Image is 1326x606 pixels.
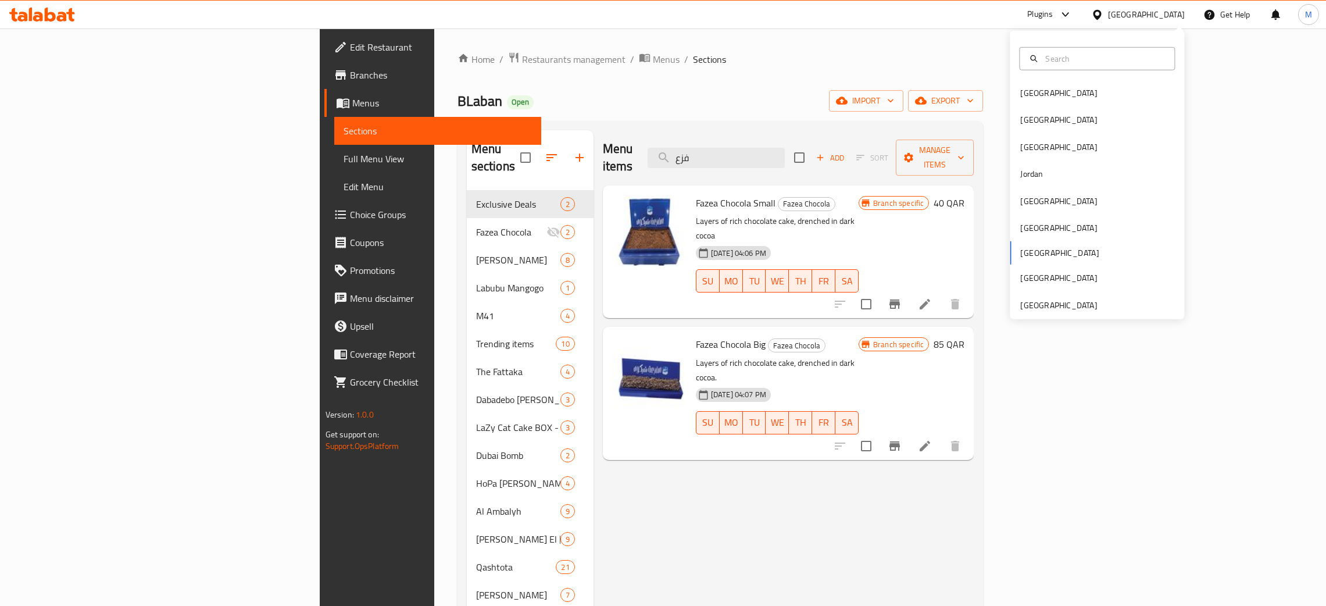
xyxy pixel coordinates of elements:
[324,61,541,89] a: Branches
[334,117,541,145] a: Sections
[896,140,974,176] button: Manage items
[743,411,766,434] button: TU
[908,90,983,112] button: export
[560,476,575,490] div: items
[934,195,964,211] h6: 40 QAR
[706,248,771,259] span: [DATE] 04:06 PM
[350,263,532,277] span: Promotions
[1020,222,1097,234] div: [GEOGRAPHIC_DATA]
[467,441,594,469] div: Dubai Bomb2
[476,588,560,602] div: Koushary Blaban
[350,375,532,389] span: Grocery Checklist
[560,225,575,239] div: items
[854,434,878,458] span: Select to update
[840,414,854,431] span: SA
[934,336,964,352] h6: 85 QAR
[794,414,807,431] span: TH
[941,432,969,460] button: delete
[1020,113,1097,126] div: [GEOGRAPHIC_DATA]
[467,525,594,553] div: [PERSON_NAME] El [PERSON_NAME]9
[344,152,532,166] span: Full Menu View
[817,414,831,431] span: FR
[476,393,560,407] span: Dabadebo [PERSON_NAME]
[476,448,560,462] span: Dubai Bomb
[696,411,720,434] button: SU
[467,246,594,274] div: [PERSON_NAME]8
[561,478,574,489] span: 4
[748,414,762,431] span: TU
[326,439,399,454] a: Support.OpsPlatform
[467,386,594,413] div: Dabadebo [PERSON_NAME]3
[560,309,575,323] div: items
[1020,194,1097,207] div: [GEOGRAPHIC_DATA]
[344,180,532,194] span: Edit Menu
[324,89,541,117] a: Menus
[560,281,575,295] div: items
[881,432,909,460] button: Branch-specific-item
[693,52,726,66] span: Sections
[476,309,560,323] div: M41
[476,337,556,351] div: Trending items
[350,236,532,249] span: Coupons
[743,269,766,293] button: TU
[476,532,560,546] span: [PERSON_NAME] El [PERSON_NAME]
[476,281,560,295] div: Labubu Mangogo
[561,534,574,545] span: 9
[334,145,541,173] a: Full Menu View
[467,274,594,302] div: Labubu Mangogo1
[835,411,859,434] button: SA
[905,143,964,172] span: Manage items
[467,358,594,386] div: The Fattaka4
[476,504,560,518] span: Al Ambalyh
[467,553,594,581] div: Qashtota21
[720,411,743,434] button: MO
[835,269,859,293] button: SA
[350,40,532,54] span: Edit Restaurant
[476,532,560,546] div: Donya El Roz
[476,225,546,239] span: Fazea Chocola
[1305,8,1312,21] span: M
[560,393,575,407] div: items
[344,124,532,138] span: Sections
[561,590,574,601] span: 7
[789,411,812,434] button: TH
[476,365,560,379] div: The Fattaka
[556,560,574,574] div: items
[812,149,849,167] button: Add
[476,197,560,211] span: Exclusive Deals
[561,283,574,294] span: 1
[556,338,574,350] span: 10
[829,90,903,112] button: import
[1020,167,1043,180] div: Jordan
[603,140,634,175] h2: Menu items
[787,145,812,170] span: Select section
[561,422,574,433] span: 3
[476,420,560,434] div: LaZy Cat Cake BOX - 50% Off
[324,256,541,284] a: Promotions
[918,439,932,453] a: Edit menu item
[770,414,784,431] span: WE
[324,284,541,312] a: Menu disclaimer
[684,52,688,66] li: /
[653,52,680,66] span: Menus
[770,273,784,290] span: WE
[561,394,574,405] span: 3
[639,52,680,67] a: Menus
[326,427,379,442] span: Get support on:
[467,190,594,218] div: Exclusive Deals2
[350,347,532,361] span: Coverage Report
[476,476,560,490] span: HoPa [PERSON_NAME]
[612,336,687,411] img: Fazea Chocola Big
[476,253,560,267] span: [PERSON_NAME]
[768,338,825,352] div: Fazea Chocola
[840,273,854,290] span: SA
[476,393,560,407] div: Dabadebo Landon
[324,312,541,340] a: Upsell
[1041,52,1167,65] input: Search
[560,504,575,518] div: items
[476,560,556,574] span: Qashtota
[766,411,789,434] button: WE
